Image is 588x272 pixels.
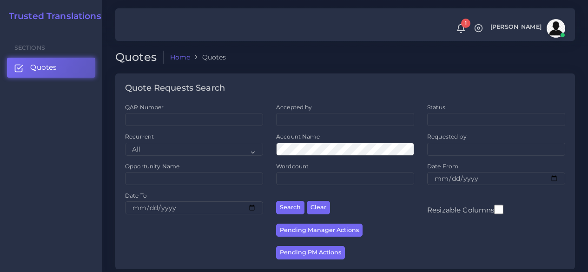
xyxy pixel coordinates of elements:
label: Wordcount [276,162,309,170]
span: Quotes [30,62,57,73]
a: 1 [453,24,469,33]
a: Home [170,53,191,62]
label: Accepted by [276,103,312,111]
label: QAR Number [125,103,164,111]
h2: Quotes [115,51,164,64]
button: Search [276,201,304,214]
button: Clear [307,201,330,214]
button: Pending Manager Actions [276,224,363,237]
h4: Quote Requests Search [125,83,225,93]
label: Account Name [276,133,320,140]
label: Requested by [427,133,467,140]
button: Pending PM Actions [276,246,345,259]
a: [PERSON_NAME]avatar [486,19,568,38]
label: Date To [125,192,147,199]
span: Sections [14,44,45,51]
label: Status [427,103,445,111]
a: Quotes [7,58,95,77]
label: Recurrent [125,133,154,140]
label: Date From [427,162,458,170]
span: 1 [461,19,470,28]
label: Opportunity Name [125,162,179,170]
img: avatar [547,19,565,38]
input: Resizable Columns [494,204,503,215]
li: Quotes [190,53,226,62]
a: Trusted Translations [2,11,101,22]
span: [PERSON_NAME] [490,24,542,30]
label: Resizable Columns [427,204,503,215]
